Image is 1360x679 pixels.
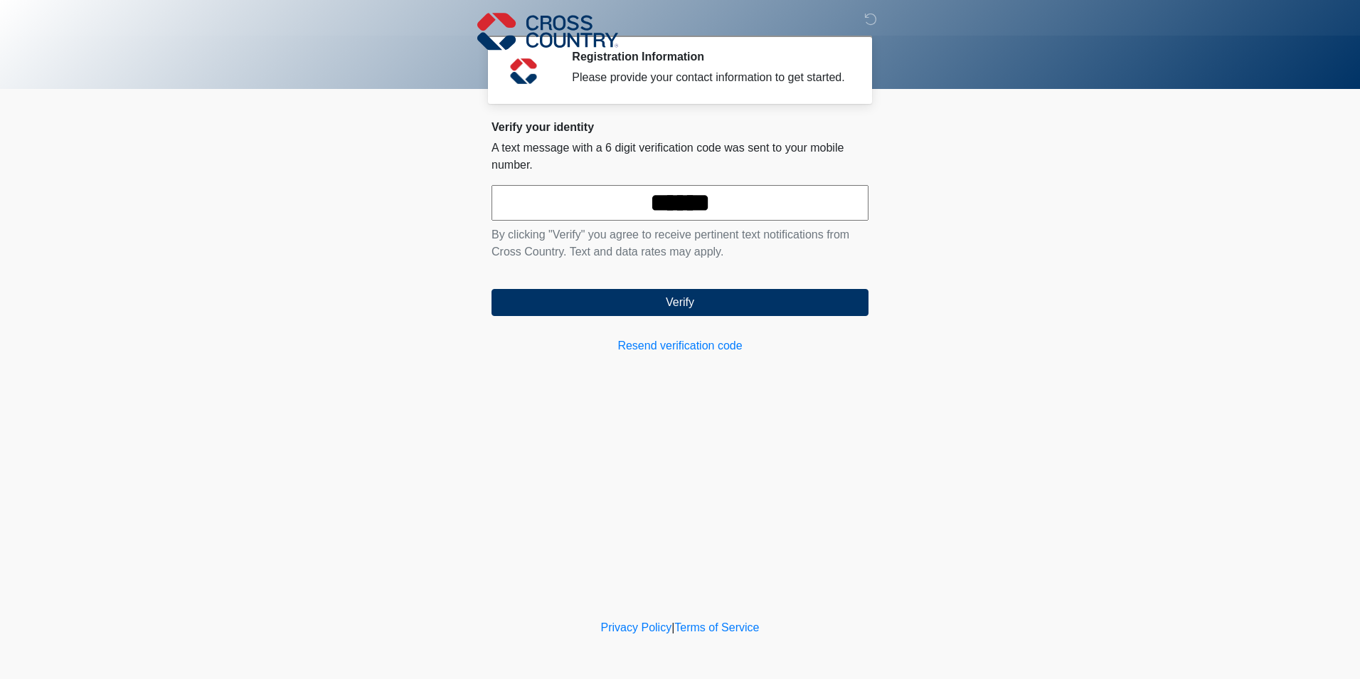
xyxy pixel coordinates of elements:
[502,50,545,93] img: Agent Avatar
[492,289,868,316] button: Verify
[572,69,847,86] div: Please provide your contact information to get started.
[671,621,674,633] a: |
[492,120,868,134] h2: Verify your identity
[477,11,618,52] img: Cross Country Logo
[492,226,868,260] p: By clicking "Verify" you agree to receive pertinent text notifications from Cross Country. Text a...
[601,621,672,633] a: Privacy Policy
[674,621,759,633] a: Terms of Service
[492,140,868,174] p: A text message with a 6 digit verification code was sent to your mobile number.
[492,337,868,354] a: Resend verification code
